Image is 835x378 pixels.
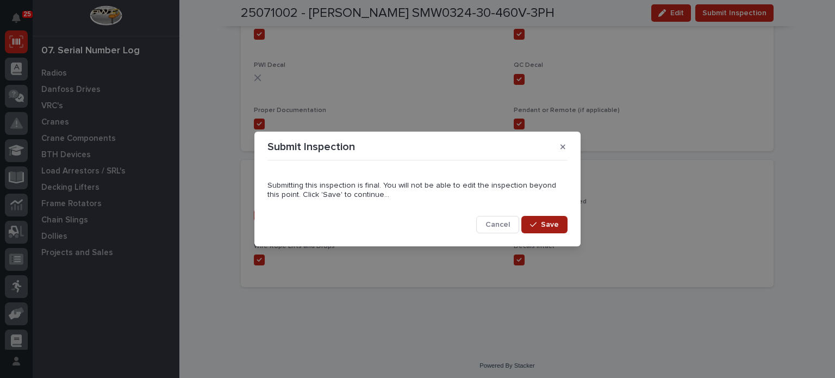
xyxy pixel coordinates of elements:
[541,220,559,230] span: Save
[267,140,355,153] p: Submit Inspection
[267,181,568,200] p: Submitting this inspection is final. You will not be able to edit the inspection beyond this poin...
[485,220,510,230] span: Cancel
[476,216,519,233] button: Cancel
[521,216,568,233] button: Save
